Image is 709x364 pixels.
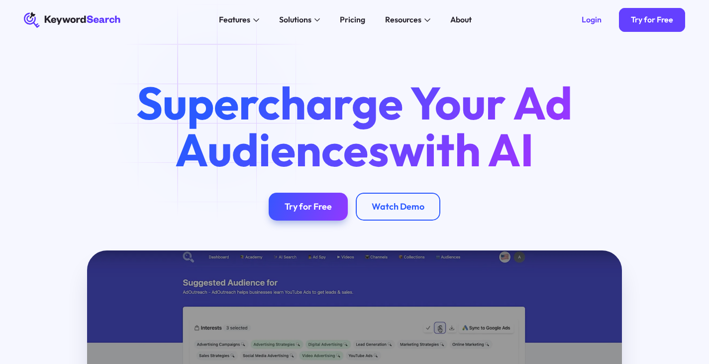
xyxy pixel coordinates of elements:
[619,8,685,32] a: Try for Free
[582,15,602,25] div: Login
[450,14,472,26] div: About
[219,14,250,26] div: Features
[269,193,348,221] a: Try for Free
[279,14,311,26] div: Solutions
[285,201,332,212] div: Try for Free
[444,12,478,28] a: About
[570,8,613,32] a: Login
[117,79,592,173] h1: Supercharge Your Ad Audiences
[372,201,424,212] div: Watch Demo
[340,14,365,26] div: Pricing
[631,15,673,25] div: Try for Free
[389,121,534,178] span: with AI
[334,12,371,28] a: Pricing
[385,14,421,26] div: Resources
